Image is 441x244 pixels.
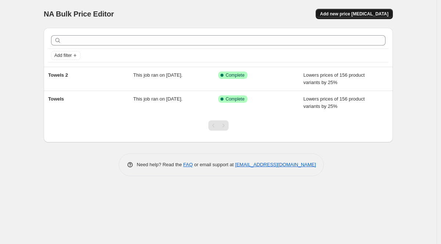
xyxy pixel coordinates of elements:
nav: Pagination [208,120,229,131]
span: This job ran on [DATE]. [133,72,183,78]
span: Add filter [54,52,72,58]
button: Add new price [MEDICAL_DATA] [316,9,393,19]
span: NA Bulk Price Editor [44,10,114,18]
span: Complete [226,96,244,102]
span: This job ran on [DATE]. [133,96,183,102]
span: Add new price [MEDICAL_DATA] [320,11,388,17]
span: or email support at [193,162,235,167]
span: Towels 2 [48,72,68,78]
button: Add filter [51,51,80,60]
span: Need help? Read the [137,162,183,167]
a: FAQ [183,162,193,167]
span: Lowers prices of 156 product variants by 25% [304,72,365,85]
span: Towels [48,96,64,102]
span: Lowers prices of 156 product variants by 25% [304,96,365,109]
a: [EMAIL_ADDRESS][DOMAIN_NAME] [235,162,316,167]
span: Complete [226,72,244,78]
